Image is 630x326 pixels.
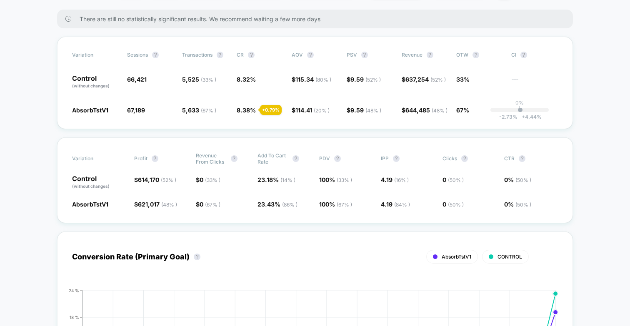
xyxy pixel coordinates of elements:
span: ( 50 % ) [515,202,531,208]
tspan: 18 % [70,314,79,319]
span: Variation [72,52,118,58]
span: ( 20 % ) [314,107,330,114]
tspan: 24 % [69,288,79,293]
p: Control [72,175,125,189]
p: | [519,106,520,112]
span: Sessions [127,52,148,58]
button: ? [307,52,314,58]
span: PDV [319,155,330,162]
span: ( 14 % ) [280,177,295,183]
span: 614,170 [138,176,176,183]
span: 5,525 [182,76,216,83]
span: CONTROL [497,254,522,260]
span: ( 48 % ) [161,202,177,208]
span: ( 50 % ) [448,177,464,183]
span: ( 52 % ) [365,77,381,83]
span: 67% [456,107,469,114]
span: 0 [442,201,464,208]
span: ( 33 % ) [205,177,220,183]
span: 8.38 % [237,107,256,114]
span: ( 67 % ) [337,202,352,208]
span: 0 % [504,201,531,208]
span: 100 % [319,201,352,208]
span: Revenue [402,52,422,58]
span: Clicks [442,155,457,162]
button: ? [520,52,527,58]
span: Revenue From Clicks [196,152,227,165]
span: $ [196,201,220,208]
span: CI [511,52,557,58]
span: ( 52 % ) [430,77,446,83]
span: ( 80 % ) [315,77,331,83]
span: ( 86 % ) [282,202,297,208]
span: $ [134,201,177,208]
button: ? [334,155,341,162]
span: 23.43 % [257,201,297,208]
span: --- [511,77,558,89]
span: AOV [292,52,303,58]
span: ( 67 % ) [205,202,220,208]
span: 5,633 [182,107,216,114]
span: 0 % [504,176,531,183]
span: OTW [456,52,502,58]
span: ( 50 % ) [515,177,531,183]
button: ? [461,155,468,162]
span: 4.19 [381,201,410,208]
span: There are still no statistically significant results. We recommend waiting a few more days [80,15,556,22]
span: 4.44 % [517,114,542,120]
span: ( 50 % ) [448,202,464,208]
span: ( 33 % ) [201,77,216,83]
span: $ [196,176,220,183]
span: CTR [504,155,515,162]
button: ? [217,52,223,58]
span: ( 52 % ) [161,177,176,183]
span: $ [402,107,447,114]
span: 66,421 [127,76,147,83]
span: 637,254 [405,76,446,83]
span: ( 48 % ) [432,107,447,114]
p: Control [72,75,119,89]
span: 644,485 [405,107,447,114]
span: CR [237,52,244,58]
span: (without changes) [72,83,110,88]
span: 9.59 [350,76,381,83]
button: ? [427,52,433,58]
span: $ [347,107,381,114]
span: 0 [200,201,220,208]
button: ? [194,254,200,260]
button: ? [519,155,525,162]
span: 33% [456,76,470,83]
button: ? [292,155,299,162]
span: $ [347,76,381,83]
span: Variation [72,152,118,165]
span: 114.41 [295,107,330,114]
span: $ [292,76,331,83]
span: PSV [347,52,357,58]
span: 115.34 [295,76,331,83]
button: ? [361,52,368,58]
p: 0% [515,100,524,106]
button: ? [472,52,479,58]
span: (without changes) [72,184,110,189]
span: Profit [134,155,147,162]
span: ( 48 % ) [365,107,381,114]
span: $ [292,107,330,114]
span: -2.73 % [499,114,517,120]
button: ? [152,52,159,58]
span: 0 [200,176,220,183]
span: 100 % [319,176,352,183]
span: AbsorbTstV1 [442,254,471,260]
span: $ [402,76,446,83]
div: + 0.79 % [260,105,282,115]
span: 4.19 [381,176,409,183]
span: AbsorbTstV1 [72,107,108,114]
span: ( 67 % ) [201,107,216,114]
span: 9.59 [350,107,381,114]
button: ? [393,155,400,162]
button: ? [231,155,237,162]
span: 621,017 [138,201,177,208]
span: 23.18 % [257,176,295,183]
span: ( 33 % ) [337,177,352,183]
span: $ [134,176,176,183]
span: Add To Cart Rate [257,152,288,165]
